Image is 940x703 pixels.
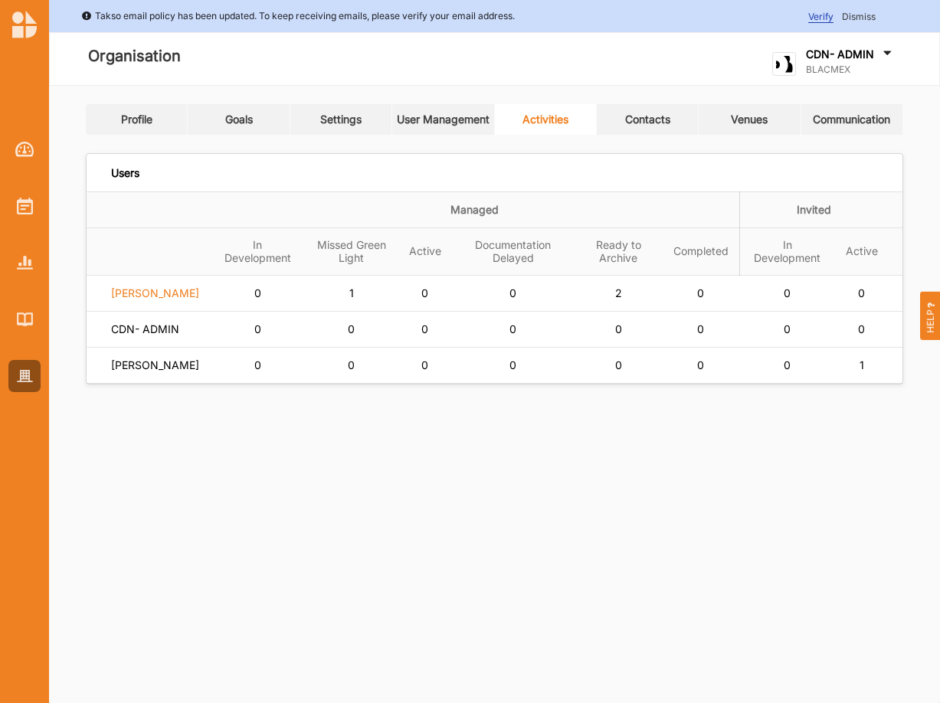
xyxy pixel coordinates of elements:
[421,322,428,335] span: 0
[8,247,41,279] a: Reports
[858,286,865,299] span: 0
[784,322,791,335] span: 0
[111,286,199,300] label: [PERSON_NAME]
[421,358,428,371] span: 0
[739,191,902,227] th: Invited
[348,358,355,371] span: 0
[88,44,181,69] label: Organisation
[772,52,796,76] img: logo
[254,358,261,371] span: 0
[615,358,622,371] span: 0
[784,358,791,371] span: 0
[111,358,199,372] label: [PERSON_NAME]
[8,133,41,165] a: Dashboard
[463,239,565,264] label: Documentation Delayed
[254,322,261,335] span: 0
[210,191,739,227] th: Managed
[409,245,441,258] label: Active
[697,286,704,299] span: 0
[121,113,152,126] div: Profile
[225,113,253,126] div: Goals
[842,11,876,22] span: Dismiss
[509,286,516,299] span: 0
[615,286,622,299] span: 2
[111,322,179,336] label: CDN- ADMIN
[81,8,515,24] div: Takso email policy has been updated. To keep receiving emails, please verify your email address.
[860,358,864,371] span: 1
[254,286,261,299] span: 0
[509,358,516,371] span: 0
[697,358,704,371] span: 0
[17,370,33,383] img: Organisation
[806,64,895,76] label: BLACMEX
[846,245,878,258] label: Active
[8,190,41,222] a: Activities
[316,239,387,264] label: Missed Green Light
[806,47,874,61] label: CDN- ADMIN
[320,113,362,126] div: Settings
[731,113,768,126] div: Venues
[697,322,704,335] span: 0
[348,322,355,335] span: 0
[673,245,729,258] label: Completed
[17,256,33,269] img: Reports
[585,239,652,264] label: Ready to Archive
[8,360,41,392] a: Organisation
[625,113,670,126] div: Contacts
[421,286,428,299] span: 0
[17,312,33,325] img: Library
[349,286,354,299] span: 1
[808,11,834,23] span: Verify
[784,286,791,299] span: 0
[615,322,622,335] span: 0
[111,166,139,180] div: Users
[397,113,490,126] div: User Management
[751,239,824,264] label: In Development
[522,113,568,126] div: Activities
[17,198,33,214] img: Activities
[15,142,34,157] img: Dashboard
[221,239,294,264] label: In Development
[8,303,41,335] a: Library
[858,322,865,335] span: 0
[813,113,890,126] div: Communication
[12,11,37,38] img: logo
[509,322,516,335] span: 0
